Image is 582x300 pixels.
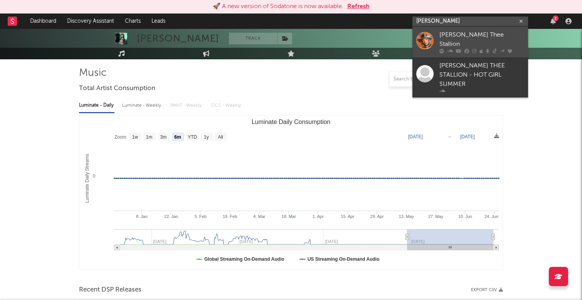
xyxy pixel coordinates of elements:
text: 6m [174,134,181,140]
text: 1w [132,134,138,140]
div: Luminate - Weekly [122,99,163,112]
div: [PERSON_NAME] THEE STALLION - HOT GIRL SUMMER [439,61,524,89]
div: Luminate - Daily [79,99,114,112]
text: 8. Jan [136,214,148,219]
text: Luminate Daily Consumption [252,119,331,125]
button: 1 [550,18,556,24]
a: [PERSON_NAME] Thee Stallion [412,27,528,57]
button: Export CSV [471,288,503,292]
text: 13. May [399,214,414,219]
text: 3m [160,134,167,140]
a: [PERSON_NAME] THEE STALLION - HOT GIRL SUMMER [412,57,528,97]
svg: Luminate Daily Consumption [79,116,503,270]
text: 4. Mar [253,214,266,219]
text: 19. Feb [223,214,237,219]
div: [PERSON_NAME] [137,33,219,44]
span: Total Artist Consumption [79,84,155,93]
div: 🚀 A new version of Sodatone is now available. [213,2,343,11]
input: Search by song name or URL [390,76,471,82]
text: 1y [204,134,209,140]
text: Zoom [114,134,126,140]
text: 5. Feb [195,214,207,219]
text: 29. Apr [370,214,384,219]
text: US Streaming On-Demand Audio [308,256,380,262]
span: Recent DSP Releases [79,285,141,295]
text: 1. Apr [313,214,324,219]
div: [PERSON_NAME] Thee Stallion [439,30,524,49]
text: [DATE] [460,134,475,139]
text: 1m [146,134,153,140]
text: YTD [188,134,197,140]
span: Music [79,69,107,78]
div: 1 [553,15,558,21]
text: → [447,134,452,139]
a: Leads [146,13,171,29]
text: All [218,134,223,140]
text: 0 [93,174,95,178]
input: Search for artists [412,17,528,26]
text: 24. Jun [484,214,498,219]
text: [DATE] [408,134,423,139]
button: Refresh [347,2,370,11]
text: 22. Jan [164,214,178,219]
text: 27. May [428,214,444,219]
text: 10. Jun [458,214,472,219]
a: Dashboard [25,13,62,29]
a: Charts [119,13,146,29]
text: Luminate Daily Streams [84,154,90,203]
text: 18. Mar [282,214,296,219]
text: 15. Apr [341,214,354,219]
button: Track [229,33,277,44]
a: Discovery Assistant [62,13,119,29]
text: Global Streaming On-Demand Audio [204,256,284,262]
